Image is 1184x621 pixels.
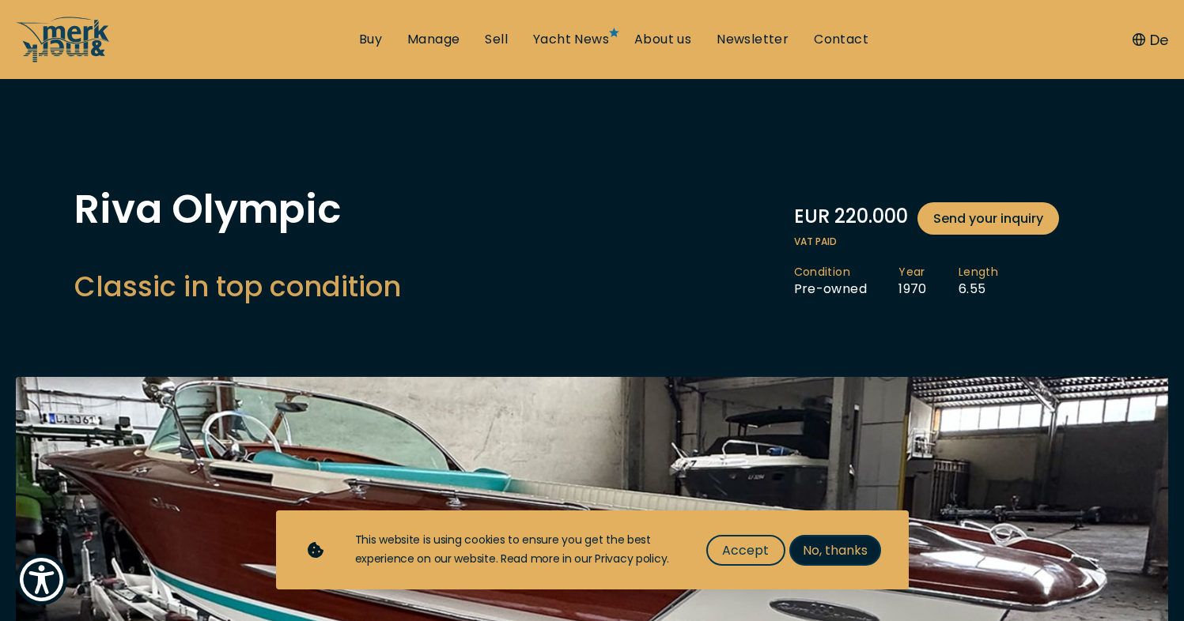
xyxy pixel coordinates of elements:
[485,31,508,48] a: Sell
[533,31,609,48] a: Yacht News
[706,535,785,566] button: Accept
[959,265,998,280] span: Length
[794,202,1110,235] div: EUR 220.000
[595,551,667,566] a: Privacy policy
[917,202,1059,235] a: Send your inquiry
[407,31,460,48] a: Manage
[74,190,401,229] h1: Riva Olympic
[16,554,67,605] button: Show Accessibility Preferences
[898,265,959,298] li: 1970
[722,540,769,560] span: Accept
[898,265,927,280] span: Year
[959,265,1030,298] li: 6.55
[717,31,789,48] a: Newsletter
[794,265,899,298] li: Pre-owned
[355,531,675,569] div: This website is using cookies to ensure you get the best experience on our website. Read more in ...
[933,209,1043,228] span: Send your inquiry
[74,267,401,306] h2: Classic in top condition
[634,31,691,48] a: About us
[803,540,868,560] span: No, thanks
[359,31,382,48] a: Buy
[789,535,881,566] button: No, thanks
[794,265,868,280] span: Condition
[814,31,868,48] a: Contact
[1133,29,1168,51] button: De
[794,235,1110,249] span: VAT paid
